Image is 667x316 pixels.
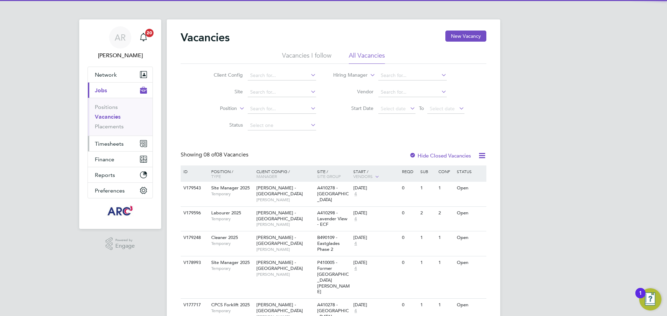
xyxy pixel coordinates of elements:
[181,151,250,159] div: Showing
[248,87,316,97] input: Search for...
[203,122,243,128] label: Status
[455,207,485,220] div: Open
[353,308,358,314] span: 4
[211,234,238,240] span: Cleaner 2025
[256,234,303,246] span: [PERSON_NAME] - [GEOGRAPHIC_DATA]
[256,302,303,314] span: [PERSON_NAME] - [GEOGRAPHIC_DATA]
[317,185,349,203] span: A410278 - [GEOGRAPHIC_DATA]
[211,191,253,197] span: Temporary
[353,260,398,266] div: [DATE]
[639,293,642,302] div: 1
[106,205,134,216] img: arcgroup-logo-retina.png
[353,235,398,241] div: [DATE]
[88,136,153,151] button: Timesheets
[328,72,368,79] label: Hiring Manager
[256,222,314,227] span: [PERSON_NAME]
[353,185,398,191] div: [DATE]
[256,247,314,252] span: [PERSON_NAME]
[419,182,437,195] div: 1
[315,165,352,182] div: Site /
[145,29,154,37] span: 20
[203,88,243,95] label: Site
[419,231,437,244] div: 1
[455,231,485,244] div: Open
[88,67,153,82] button: Network
[353,191,358,197] span: 4
[88,205,153,216] a: Go to home page
[353,266,358,272] span: 4
[95,172,115,178] span: Reports
[256,197,314,203] span: [PERSON_NAME]
[437,231,455,244] div: 1
[95,87,107,94] span: Jobs
[95,187,125,194] span: Preferences
[419,256,437,269] div: 1
[353,302,398,308] div: [DATE]
[256,210,303,222] span: [PERSON_NAME] - [GEOGRAPHIC_DATA]
[437,299,455,311] div: 1
[639,288,661,310] button: Open Resource Center, 1 new notification
[419,299,437,311] div: 1
[417,104,426,113] span: To
[317,173,341,179] span: Site Group
[211,259,250,265] span: Site Manager 2025
[256,272,314,277] span: [PERSON_NAME]
[419,207,437,220] div: 2
[437,165,455,177] div: Conf
[400,256,418,269] div: 0
[197,105,237,112] label: Position
[445,31,486,42] button: New Vacancy
[182,299,206,311] div: V177717
[211,266,253,271] span: Temporary
[248,121,316,130] input: Select one
[182,165,206,177] div: ID
[400,165,418,177] div: Reqd
[353,173,373,179] span: Vendors
[181,31,230,44] h2: Vacancies
[88,83,153,98] button: Jobs
[182,256,206,269] div: V178993
[79,19,161,229] nav: Main navigation
[349,51,385,64] li: All Vacancies
[317,234,340,252] span: B490109 - Eastglades Phase 2
[211,302,250,308] span: CPCS Forklift 2025
[211,173,221,179] span: Type
[409,152,471,159] label: Hide Closed Vacancies
[88,167,153,182] button: Reports
[182,182,206,195] div: V179543
[95,71,117,78] span: Network
[88,152,153,167] button: Finance
[115,243,135,249] span: Engage
[211,308,253,314] span: Temporary
[256,259,303,271] span: [PERSON_NAME] - [GEOGRAPHIC_DATA]
[203,72,243,78] label: Client Config
[115,33,126,42] span: AR
[455,182,485,195] div: Open
[95,113,121,120] a: Vacancies
[455,165,485,177] div: Status
[400,182,418,195] div: 0
[437,256,455,269] div: 1
[95,156,114,163] span: Finance
[211,210,241,216] span: Labourer 2025
[182,207,206,220] div: V179596
[255,165,315,182] div: Client Config /
[381,105,406,112] span: Select date
[211,216,253,222] span: Temporary
[204,151,248,158] span: 08 Vacancies
[378,71,447,80] input: Search for...
[95,140,124,147] span: Timesheets
[430,105,455,112] span: Select date
[88,183,153,198] button: Preferences
[353,210,398,216] div: [DATE]
[95,104,118,110] a: Positions
[256,185,303,197] span: [PERSON_NAME] - [GEOGRAPHIC_DATA]
[437,182,455,195] div: 1
[211,185,250,191] span: Site Manager 2025
[256,173,277,179] span: Manager
[88,51,153,60] span: Abbie Ross
[352,165,400,183] div: Start /
[88,26,153,60] a: AR[PERSON_NAME]
[206,165,255,182] div: Position /
[137,26,150,49] a: 20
